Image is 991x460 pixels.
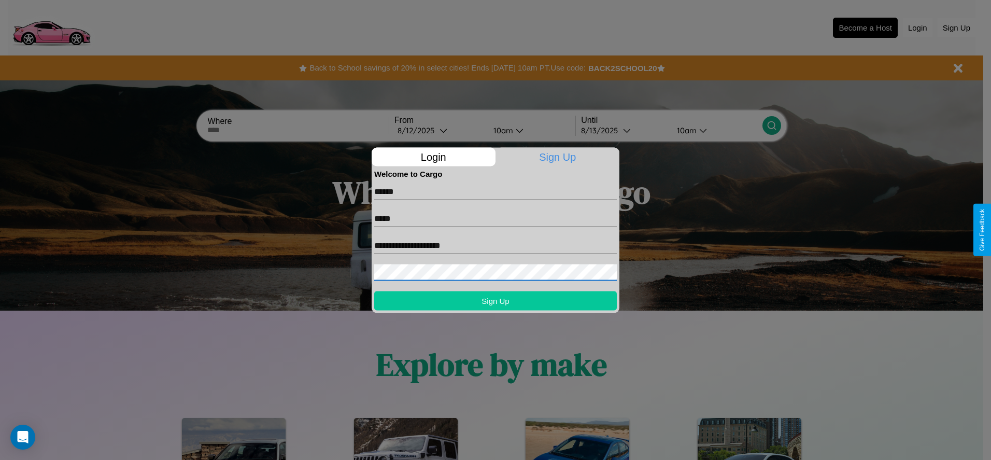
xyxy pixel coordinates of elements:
[372,147,495,166] p: Login
[374,169,617,178] h4: Welcome to Cargo
[10,425,35,450] div: Open Intercom Messenger
[374,291,617,310] button: Sign Up
[496,147,620,166] p: Sign Up
[979,209,986,251] div: Give Feedback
